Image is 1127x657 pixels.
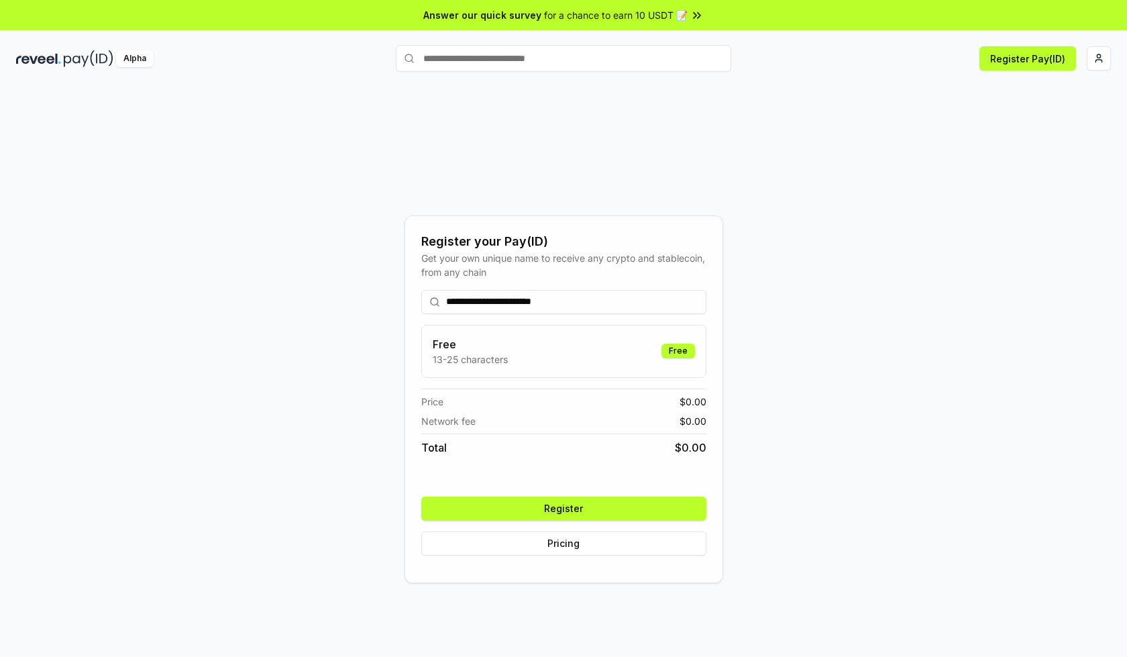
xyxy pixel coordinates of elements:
img: reveel_dark [16,50,61,67]
button: Register [421,497,706,521]
span: Total [421,440,447,456]
div: Alpha [116,50,154,67]
span: $ 0.00 [675,440,706,456]
h3: Free [433,336,508,352]
button: Register Pay(ID) [979,46,1076,70]
span: $ 0.00 [680,395,706,409]
div: Free [661,344,695,358]
span: Network fee [421,414,476,428]
p: 13-25 characters [433,352,508,366]
span: $ 0.00 [680,414,706,428]
span: for a chance to earn 10 USDT 📝 [544,8,688,22]
span: Answer our quick survey [423,8,541,22]
div: Get your own unique name to receive any crypto and stablecoin, from any chain [421,251,706,279]
button: Pricing [421,532,706,556]
img: pay_id [64,50,113,67]
div: Register your Pay(ID) [421,232,706,251]
span: Price [421,395,443,409]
